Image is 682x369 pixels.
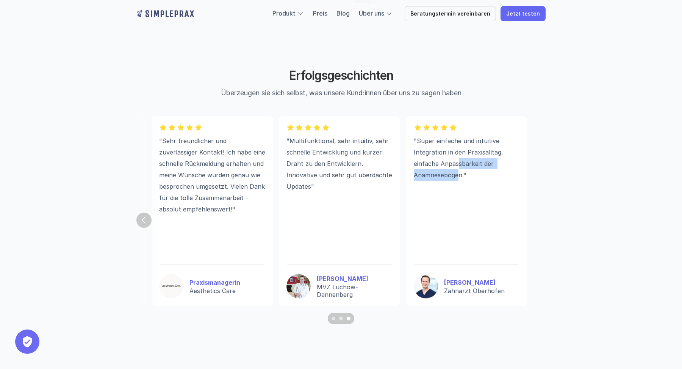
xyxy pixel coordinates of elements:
[410,11,490,17] p: Beratungstermin vereinbaren
[286,274,393,298] a: [PERSON_NAME]MVZ Lüchow-Dannenberg
[313,9,327,17] a: Preis
[136,116,546,324] fieldset: Carousel pagination controls
[199,68,483,83] h2: Erfolgsgeschichten
[279,116,400,208] li: 7 of 8
[414,135,520,181] p: "Super einfache und intuitive Integration in den Praxisalltag, einfache Anpassbarkeit der Anamnes...
[189,279,240,286] strong: Praxismanagerin
[272,9,296,17] a: Produkt
[328,313,337,324] button: Scroll to page 1
[406,116,527,208] li: 8 of 8
[414,274,520,298] a: [PERSON_NAME]Zahnarzt Oberhofen
[317,283,393,298] p: MVZ Lüchow-Dannenberg
[444,279,496,286] strong: [PERSON_NAME]
[345,313,354,324] button: Scroll to page 3
[405,6,496,21] a: Beratungstermin vereinbaren
[286,135,393,192] p: "Multifunktional, sehr intuitiv, sehr schnelle Entwicklung und kurzer Draht zu den Entwicklern. I...
[444,287,520,295] p: Zahnarzt Oberhofen
[501,6,546,21] a: Jetzt testen
[359,9,384,17] a: Über uns
[336,9,350,17] a: Blog
[317,275,368,282] strong: [PERSON_NAME]
[337,313,345,324] button: Scroll to page 2
[189,287,265,295] p: Aesthetics Care
[506,11,540,17] p: Jetzt testen
[136,213,152,228] button: Previous
[199,88,483,98] p: Überzeugen sie sich selbst, was unsere Kund:innen über uns zu sagen haben
[159,135,265,215] p: "Sehr freundlicher und zuverlässiger Kontakt! Ich habe eine schnelle Rückmeldung erhalten und mei...
[152,116,273,208] li: 6 of 8
[159,274,265,298] a: PraxismanagerinAesthetics Care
